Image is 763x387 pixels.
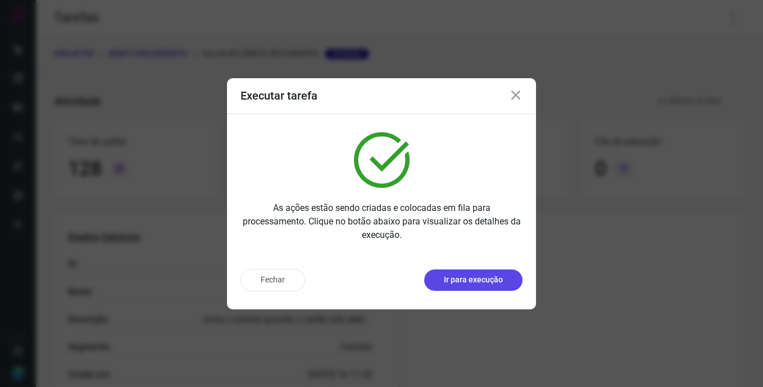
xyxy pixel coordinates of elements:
h3: Executar tarefa [240,89,317,102]
p: As ações estão sendo criadas e colocadas em fila para processamento. Clique no botão abaixo para ... [240,201,523,242]
p: Ir para execução [444,274,503,286]
button: Fechar [240,269,305,291]
button: Ir para execução [424,269,523,291]
img: verified.svg [354,132,410,188]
